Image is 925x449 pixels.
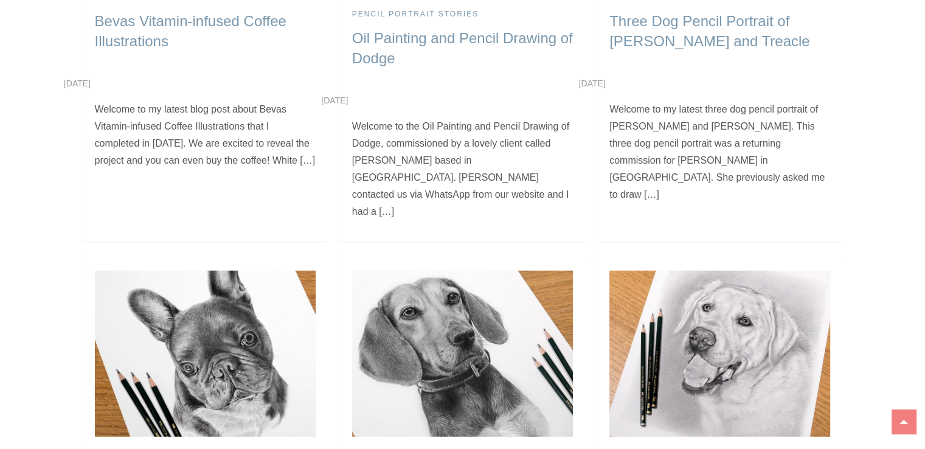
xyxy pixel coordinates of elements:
[352,30,573,67] a: Oil Painting and Pencil Drawing of Dodge
[609,13,809,50] a: Three Dog Pencil Portrait of [PERSON_NAME] and Treacle
[95,101,316,169] p: Welcome to my latest blog post about Bevas Vitamin-infused Coffee Illustrations that I completed ...
[352,10,479,19] a: Pencil Portrait Stories
[95,271,316,436] img: French Bulldog Pencil Drawing of Leon
[579,78,606,88] a: [DATE]
[95,13,286,50] a: Bevas Vitamin-infused Coffee Illustrations
[64,78,91,88] a: [DATE]
[321,96,348,105] a: [DATE]
[609,101,830,203] p: Welcome to my latest three dog pencil portrait of [PERSON_NAME] and [PERSON_NAME]. This three dog...
[352,271,573,436] img: Pencil Portrait of Flipette
[352,118,573,220] p: Welcome to the Oil Painting and Pencil Drawing of Dodge, commissioned by a lovely client called [...
[609,271,830,436] img: Dexter’s Pencil Portrait – Labrador Drawing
